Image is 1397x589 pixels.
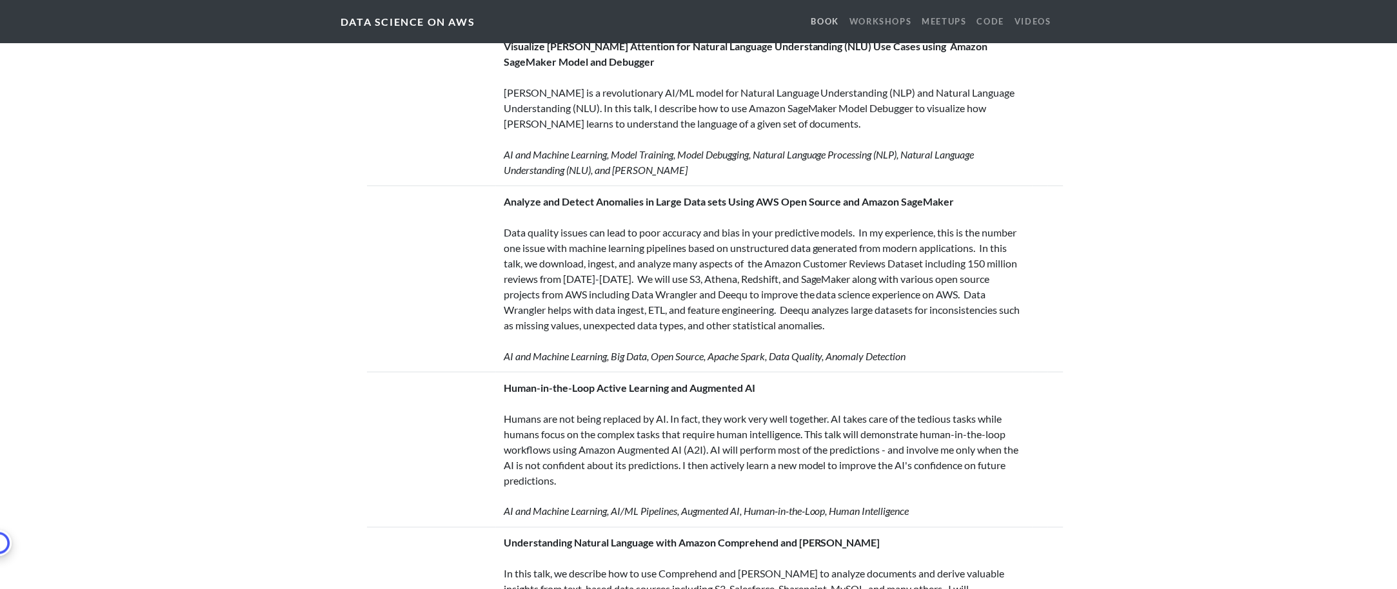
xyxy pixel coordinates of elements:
[504,195,955,208] strong: Analyze and Detect Anomalies in Large Data sets Using AWS Open Source and Amazon SageMaker
[496,372,1033,527] td: Humans are not being replaced by AI. In fact, they work very well together. AI takes care of the ...
[496,30,1033,186] td: [PERSON_NAME] is a revolutionary AI/ML model for Natural Language Understanding (NLP) and Natural...
[341,11,475,33] a: Data Science on AWS
[504,381,755,394] strong: Human-in-the-Loop Active Learning and Augmented AI
[1009,10,1056,33] a: VIDEOS
[504,148,975,176] em: AI and Machine Learning, Model Training, Model Debugging, Natural Language Processing (NLP), Natu...
[844,10,916,33] a: WorkshopS
[972,10,1009,33] a: CODE
[504,537,880,549] strong: Understanding Natural Language with Amazon Comprehend and [PERSON_NAME]
[917,10,972,33] a: MEETUPS
[504,350,906,362] em: AI and Machine Learning, Big Data, Open Source, Apache Spark, Data Quality, Anomaly Detection
[504,505,909,517] em: AI and Machine Learning, AI/ML Pipelines, Augmented AI, Human-in-the-Loop, Human Intelligence
[806,10,844,33] a: Book
[504,40,988,68] strong: Visualize [PERSON_NAME] Attention for Natural Language Understanding (NLU) Use Cases using Amazon...
[496,186,1033,372] td: Data quality issues can lead to poor accuracy and bias in your predictive models. In my experienc...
